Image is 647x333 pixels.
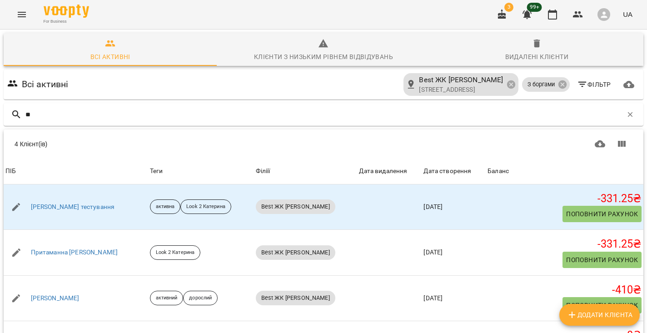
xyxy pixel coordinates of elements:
button: UA [619,6,636,23]
span: Фільтр [577,79,611,90]
span: Поповнити рахунок [566,254,638,265]
img: Voopty Logo [44,5,89,18]
span: Best ЖК [PERSON_NAME] [256,294,335,302]
a: [PERSON_NAME] [31,294,80,303]
div: активний [150,291,184,305]
div: Видалені клієнти [505,51,568,62]
span: ПІБ [5,166,146,177]
span: Баланс [488,166,642,177]
div: Sort [359,166,407,177]
div: Look 2 Катерина [150,245,201,260]
span: UA [623,10,632,19]
div: дорослий [183,291,218,305]
h6: Всі активні [22,77,69,91]
button: Показати колонки [611,133,632,155]
div: 4 Клієнт(ів) [15,139,319,149]
div: Table Toolbar [4,129,643,159]
p: [STREET_ADDRESS] [419,85,503,94]
span: For Business [44,19,89,25]
span: Best ЖК [PERSON_NAME] [419,75,503,85]
span: Дата видалення [359,166,420,177]
p: дорослий [189,294,212,302]
p: активна [156,203,175,211]
div: Теги [150,166,252,177]
span: Поповнити рахунок [566,300,638,311]
a: [PERSON_NAME] тестування [31,203,115,212]
div: Філіїї [256,166,356,177]
button: Поповнити рахунок [562,297,642,313]
div: Всі активні [90,51,130,62]
h5: -331.25 ₴ [488,237,642,251]
span: З боргами [522,80,560,89]
div: Look 2 Катерина [180,199,231,214]
span: Best ЖК [PERSON_NAME] [256,203,335,211]
h5: -331.25 ₴ [488,192,642,206]
button: Поповнити рахунок [562,252,642,268]
button: Завантажити CSV [589,133,611,155]
div: ПІБ [5,166,16,177]
div: Sort [5,166,16,177]
span: Дата створення [423,166,484,177]
div: Sort [488,166,509,177]
button: Фільтр [573,76,615,93]
div: Дата створення [423,166,471,177]
button: Menu [11,4,33,25]
div: Баланс [488,166,509,177]
p: Look 2 Катерина [156,249,195,257]
button: Додати клієнта [559,304,640,326]
div: активна [150,199,181,214]
td: [DATE] [422,184,486,230]
button: Поповнити рахунок [562,206,642,222]
div: Дата видалення [359,166,407,177]
a: Притаманна [PERSON_NAME] [31,248,118,257]
div: Best ЖК [PERSON_NAME][STREET_ADDRESS] [403,73,518,96]
p: Look 2 Катерина [186,203,225,211]
span: Додати клієнта [567,309,632,320]
span: 99+ [527,3,542,12]
h5: -410 ₴ [488,283,642,297]
div: Sort [423,166,471,177]
td: [DATE] [422,230,486,276]
span: Best ЖК [PERSON_NAME] [256,249,335,257]
p: активний [156,294,178,302]
div: З боргами [522,77,570,92]
span: 3 [504,3,513,12]
span: Поповнити рахунок [566,209,638,219]
div: Клієнти з низьким рівнем відвідувань [254,51,393,62]
td: [DATE] [422,275,486,321]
